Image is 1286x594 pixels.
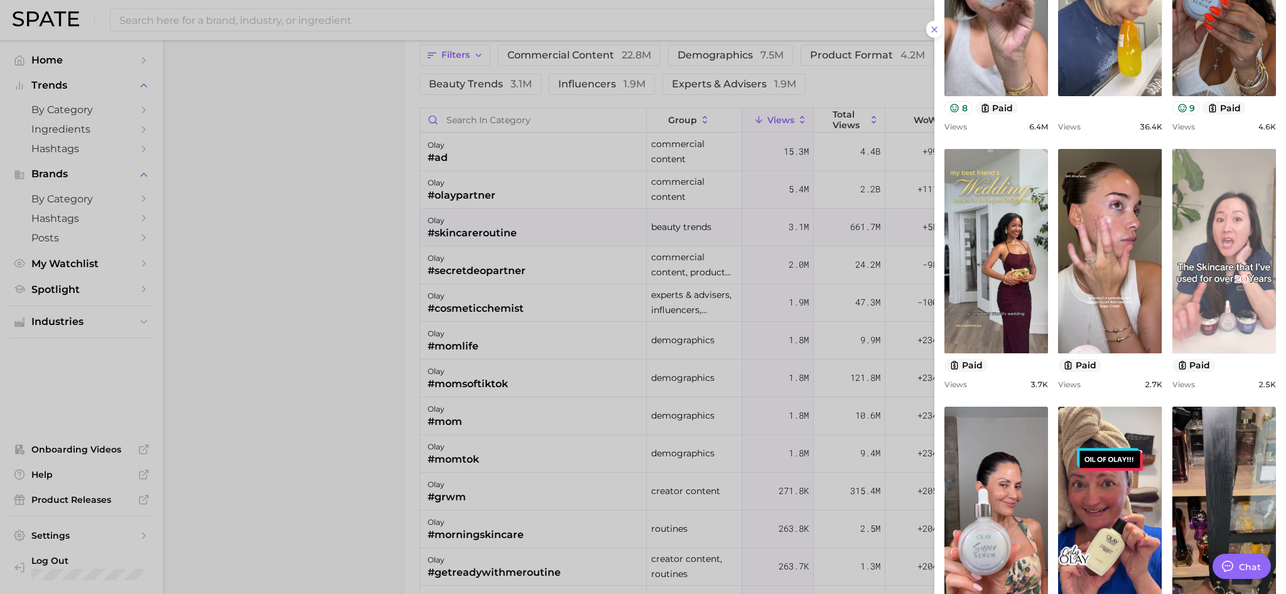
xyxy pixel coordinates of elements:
[1258,380,1276,389] span: 2.5k
[1140,122,1162,131] span: 36.4k
[944,122,967,131] span: Views
[1058,359,1101,372] button: paid
[1258,122,1276,131] span: 4.6k
[1145,380,1162,389] span: 2.7k
[1202,101,1246,114] button: paid
[1058,380,1081,389] span: Views
[1058,122,1081,131] span: Views
[1030,380,1048,389] span: 3.7k
[944,101,973,114] button: 8
[1029,122,1048,131] span: 6.4m
[1172,359,1216,372] button: paid
[944,359,988,372] button: paid
[1172,380,1195,389] span: Views
[975,101,1019,114] button: paid
[944,380,967,389] span: Views
[1172,122,1195,131] span: Views
[1172,101,1201,114] button: 9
